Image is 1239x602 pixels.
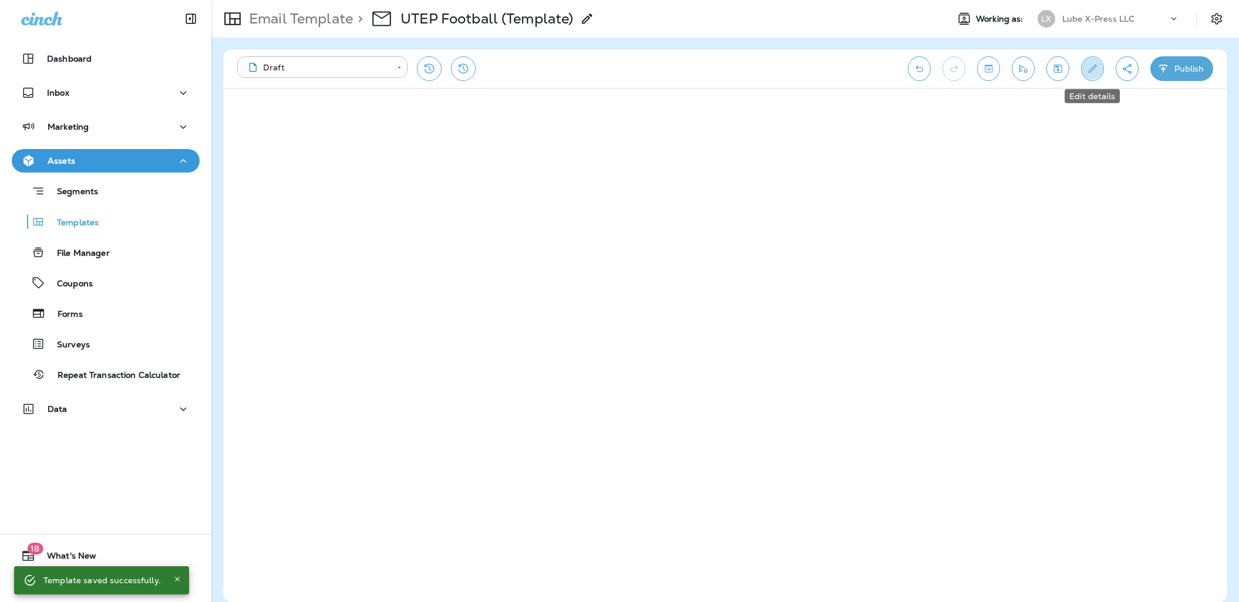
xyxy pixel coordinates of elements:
p: Forms [46,309,83,320]
p: Templates [45,218,99,229]
button: Coupons [12,270,200,295]
p: Repeat Transaction Calculator [46,370,180,381]
button: Edit details [1081,56,1104,81]
span: Working as: [976,14,1026,24]
button: Collapse Sidebar [174,7,207,31]
button: Toggle preview [977,56,1000,81]
p: Lube X-Press LLC [1062,14,1134,23]
p: Marketing [48,122,89,131]
div: LX [1038,10,1055,28]
p: File Manager [45,248,110,259]
button: Restore from previous version [417,56,442,81]
button: Support [12,572,200,596]
span: What's New [35,551,96,565]
button: Publish [1150,56,1213,81]
button: Send test email [1012,56,1035,81]
div: Edit details [1065,89,1120,103]
p: Assets [48,156,75,165]
p: Email Template [244,10,353,28]
button: Create a Shareable Preview Link [1116,56,1139,81]
span: 18 [27,543,43,554]
button: Close [170,572,184,586]
div: Template saved successfully. [43,570,161,591]
button: Assets [12,149,200,173]
button: Surveys [12,332,200,356]
p: UTEP Football (Template) [400,10,573,28]
button: Templates [12,209,200,234]
button: View Changelog [451,56,476,81]
button: Settings [1206,8,1227,29]
button: Inbox [12,81,200,104]
p: Coupons [45,279,93,290]
button: Data [12,397,200,421]
button: Marketing [12,115,200,138]
button: Undo [908,56,931,81]
p: Data [48,404,68,414]
button: 18What's New [12,544,200,567]
p: > [353,10,363,28]
p: Segments [45,187,98,198]
button: File Manager [12,240,200,265]
button: Dashboard [12,47,200,70]
button: Repeat Transaction Calculator [12,362,200,387]
p: Inbox [47,88,69,97]
button: Save [1046,56,1069,81]
p: Surveys [45,340,90,351]
div: Draft [245,62,389,73]
button: Forms [12,301,200,326]
p: Dashboard [47,54,92,63]
button: Segments [12,178,200,204]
